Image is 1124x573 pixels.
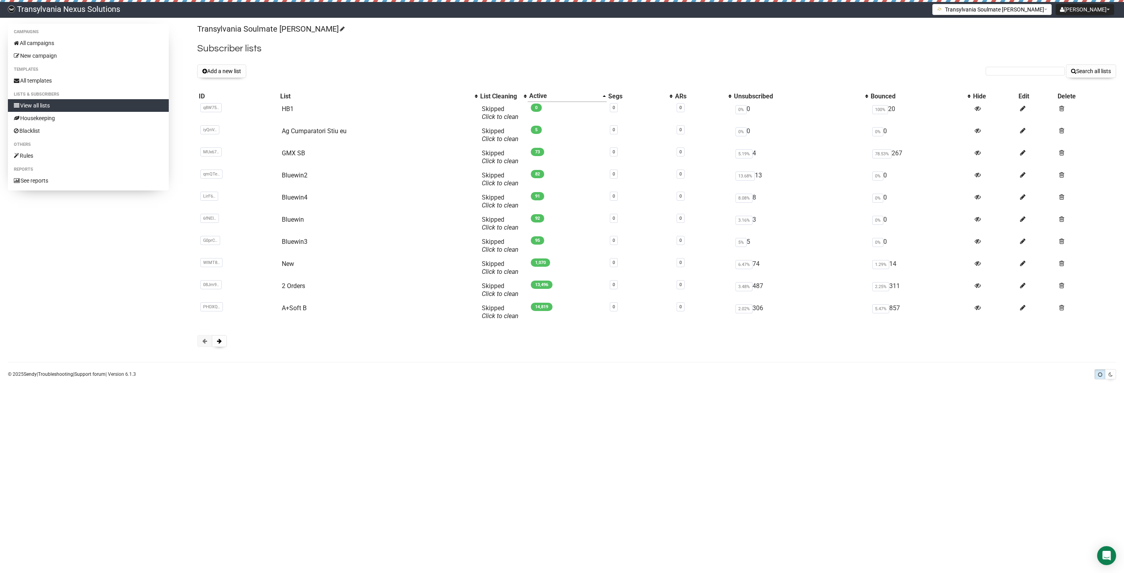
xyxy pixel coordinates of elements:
[200,147,222,156] span: MUx67..
[279,90,479,102] th: List: No sort applied, activate to apply an ascending sort
[200,236,220,245] span: G0prC..
[280,92,471,100] div: List
[736,282,752,291] span: 3.48%
[482,238,519,253] span: Skipped
[679,194,682,199] a: 0
[200,125,219,134] span: iyQnV..
[872,149,892,158] span: 78.53%
[529,92,599,100] div: Active
[732,257,869,279] td: 74
[937,6,943,12] img: 1.png
[199,92,277,100] div: ID
[872,127,883,136] span: 0%
[200,214,219,223] span: 6fNEI..
[869,257,971,279] td: 14
[613,127,615,132] a: 0
[197,24,343,34] a: Transylvania Soulmate [PERSON_NAME]
[531,281,553,289] span: 13,496
[482,304,519,320] span: Skipped
[482,246,519,253] a: Click to clean
[736,304,752,313] span: 2.02%
[8,174,169,187] a: See reports
[282,260,294,268] a: New
[200,258,223,267] span: WlMT8..
[613,194,615,199] a: 0
[613,216,615,221] a: 0
[872,216,883,225] span: 0%
[482,282,519,298] span: Skipped
[872,194,883,203] span: 0%
[732,279,869,301] td: 487
[869,213,971,235] td: 0
[736,260,752,269] span: 6.47%
[1066,64,1116,78] button: Search all lists
[971,90,1017,102] th: Hide: No sort applied, sorting is disabled
[8,149,169,162] a: Rules
[482,135,519,143] a: Click to clean
[282,304,307,312] a: A+Soft B
[679,304,682,309] a: 0
[732,124,869,146] td: 0
[613,238,615,243] a: 0
[736,238,747,247] span: 5%
[8,124,169,137] a: Blacklist
[531,258,550,267] span: 1,070
[8,37,169,49] a: All campaigns
[1056,4,1114,15] button: [PERSON_NAME]
[197,64,246,78] button: Add a new list
[613,105,615,110] a: 0
[869,279,971,301] td: 311
[8,99,169,112] a: View all lists
[200,192,218,201] span: LirF6..
[736,127,747,136] span: 0%
[482,202,519,209] a: Click to clean
[872,172,883,181] span: 0%
[973,92,1015,100] div: Hide
[869,124,971,146] td: 0
[8,90,169,99] li: Lists & subscribers
[482,179,519,187] a: Click to clean
[8,49,169,62] a: New campaign
[736,194,752,203] span: 8.08%
[872,260,889,269] span: 1.29%
[479,90,528,102] th: List Cleaning: No sort applied, activate to apply an ascending sort
[613,149,615,155] a: 0
[200,302,223,311] span: PHDXQ..
[871,92,964,100] div: Bounced
[531,303,553,311] span: 14,819
[732,168,869,190] td: 13
[282,194,307,201] a: Bluewin4
[282,172,307,179] a: Bluewin2
[872,238,883,247] span: 0%
[531,192,544,200] span: 91
[607,90,673,102] th: Segs: No sort applied, activate to apply an ascending sort
[679,172,682,177] a: 0
[675,92,724,100] div: ARs
[8,140,169,149] li: Others
[732,235,869,257] td: 5
[8,74,169,87] a: All templates
[679,260,682,265] a: 0
[482,127,519,143] span: Skipped
[38,371,73,377] a: Troubleshooting
[872,282,889,291] span: 2.25%
[613,304,615,309] a: 0
[732,146,869,168] td: 4
[1017,90,1056,102] th: Edit: No sort applied, sorting is disabled
[732,301,869,323] td: 306
[282,216,304,223] a: Bluewin
[24,371,37,377] a: Sendy
[869,102,971,124] td: 20
[736,216,752,225] span: 3.16%
[282,127,347,135] a: Ag Cumparatori Stiu eu
[869,146,971,168] td: 267
[8,112,169,124] a: Housekeeping
[482,268,519,275] a: Click to clean
[673,90,732,102] th: ARs: No sort applied, activate to apply an ascending sort
[482,260,519,275] span: Skipped
[482,312,519,320] a: Click to clean
[200,103,222,112] span: q8W75..
[482,172,519,187] span: Skipped
[531,214,544,222] span: 92
[8,370,136,379] p: © 2025 | | | Version 6.1.3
